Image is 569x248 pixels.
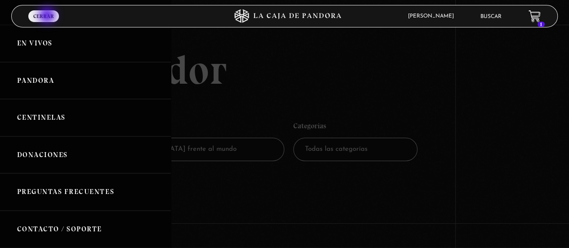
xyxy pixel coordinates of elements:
a: Buscar [480,14,502,19]
a: 1 [529,10,541,23]
span: Cerrar [33,14,54,19]
span: 1 [538,22,545,27]
span: [PERSON_NAME] [403,14,463,19]
span: Menu [36,21,51,27]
